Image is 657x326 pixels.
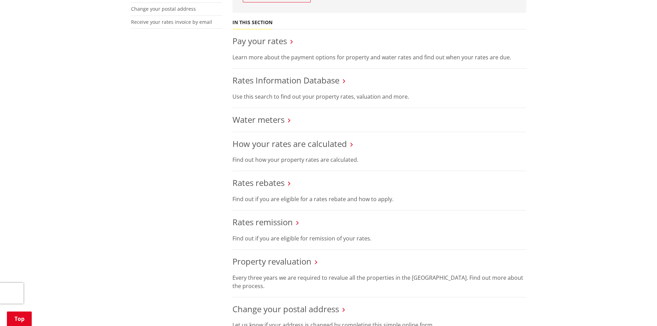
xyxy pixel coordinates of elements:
[131,6,196,12] a: Change your postal address
[232,35,287,47] a: Pay your rates
[232,234,526,243] p: Find out if you are eligible for remission of your rates.
[232,92,526,101] p: Use this search to find out your property rates, valuation and more.
[232,156,526,164] p: Find out how your property rates are calculated.
[232,75,339,86] a: Rates Information Database
[232,20,272,26] h5: In this section
[625,297,650,322] iframe: Messenger Launcher
[232,114,285,125] a: Water meters
[232,256,311,267] a: Property revaluation
[232,195,526,203] p: Find out if you are eligible for a rates rebate and how to apply.
[232,216,293,228] a: Rates remission
[232,53,526,61] p: Learn more about the payment options for property and water rates and find out when your rates ar...
[131,19,212,25] a: Receive your rates invoice by email
[7,312,32,326] a: Top
[232,177,285,188] a: Rates rebates
[232,138,347,149] a: How your rates are calculated
[232,303,339,315] a: Change your postal address
[232,274,526,290] p: Every three years we are required to revalue all the properties in the [GEOGRAPHIC_DATA]. Find ou...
